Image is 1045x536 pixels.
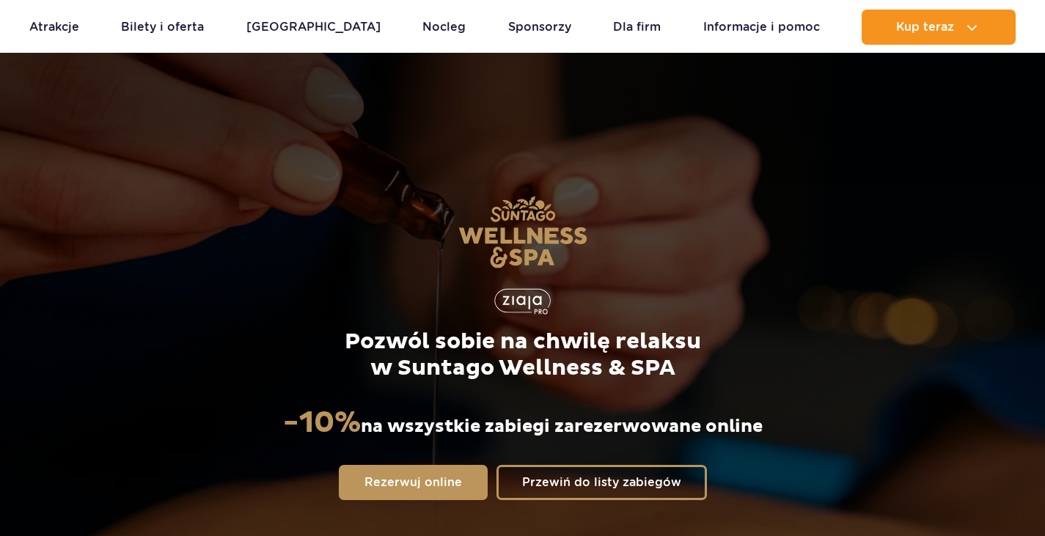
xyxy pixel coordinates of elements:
span: Przewiń do listy zabiegów [522,477,681,488]
span: Kup teraz [896,21,954,34]
a: Rezerwuj online [339,465,488,500]
a: Bilety i oferta [121,10,204,45]
p: na wszystkie zabiegi zarezerwowane online [283,405,763,441]
a: Atrakcje [29,10,79,45]
span: Rezerwuj online [364,477,462,488]
p: Pozwól sobie na chwilę relaksu w Suntago Wellness & SPA [282,328,763,381]
button: Kup teraz [862,10,1016,45]
a: Nocleg [422,10,466,45]
a: Sponsorzy [508,10,571,45]
strong: -10% [283,405,361,441]
a: Informacje i pomoc [703,10,820,45]
img: Suntago Wellness & SPA [458,196,587,268]
a: Dla firm [613,10,661,45]
a: Przewiń do listy zabiegów [496,465,707,500]
a: [GEOGRAPHIC_DATA] [246,10,381,45]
